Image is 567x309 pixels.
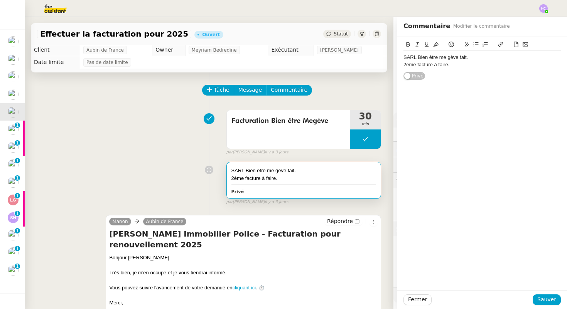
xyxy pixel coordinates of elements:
button: Tâche [202,85,234,96]
img: users%2Fa6PbEmLwvGXylUqKytRPpDpAx153%2Favatar%2Ffanny.png [8,71,19,82]
nz-badge-sup: 1 [15,264,20,269]
td: Owner [152,44,185,56]
p: 1 [16,246,19,253]
a: Manon [109,218,131,225]
img: users%2FTDxDvmCjFdN3QFePFNGdQUcJcQk1%2Favatar%2F0cfb3a67-8790-4592-a9ec-92226c678442 [8,54,19,65]
span: il y a 3 jours [265,199,288,205]
nz-badge-sup: 1 [15,158,20,163]
span: Fermer [408,295,427,304]
nz-badge-sup: 1 [15,246,20,251]
img: svg [539,4,548,13]
img: svg [8,212,19,223]
a: Aubin de France [143,218,187,225]
div: Bonjour [PERSON_NAME] [109,254,378,262]
span: Meyriam Bedredine [192,46,237,54]
span: Modifier le commentaire [453,22,510,30]
div: Merci, [109,299,378,307]
td: Exécutant [268,44,314,56]
span: Commentaire [271,86,307,94]
img: svg [8,195,19,205]
span: il y a 3 jours [265,149,288,156]
small: [PERSON_NAME] [226,149,289,156]
td: Date limite [31,56,80,69]
span: [PERSON_NAME] [320,46,359,54]
div: SARL Bien être me gève fait. [403,54,561,61]
img: users%2FNmPW3RcGagVdwlUj0SIRjiM8zA23%2Favatar%2Fb3e8f68e-88d8-429d-a2bd-00fb6f2d12db [8,247,19,258]
small: [PERSON_NAME] [226,199,289,205]
span: min [350,121,381,128]
h4: [PERSON_NAME] Immobilier Police - Facturation pour renouvellement 2025 [109,228,378,250]
img: users%2Fa6PbEmLwvGXylUqKytRPpDpAx153%2Favatar%2Ffanny.png [8,89,19,100]
div: 💬Commentaires 1 [393,173,567,188]
div: Ouvert [202,32,220,37]
nz-badge-sup: 1 [15,123,20,128]
span: 🔐 [397,145,447,154]
button: Sauver [533,294,561,305]
a: cliquant ici [232,285,256,291]
span: ⚙️ [397,116,437,124]
span: Pas de date limite [86,59,128,66]
nz-badge-sup: 1 [15,140,20,146]
p: 1 [16,175,19,182]
p: 1 [16,264,19,270]
span: 30 [350,112,381,121]
div: ⚙️Procédures [393,113,567,128]
span: Sauver [537,295,556,304]
span: par [226,199,233,205]
img: users%2Fa6PbEmLwvGXylUqKytRPpDpAx153%2Favatar%2Ffanny.png [8,265,19,276]
span: Aubin de France [86,46,124,54]
img: users%2FgeBNsgrICCWBxRbiuqfStKJvnT43%2Favatar%2F643e594d886881602413a30f_1666712378186.jpeg [8,230,19,240]
button: Fermer [403,294,432,305]
span: Effectuer la facturation pour 2025 [40,30,188,38]
nz-badge-sup: 1 [15,211,20,216]
button: Message [234,85,267,96]
span: 💬 [397,177,460,183]
div: 🔐Données client [393,142,567,157]
button: Commentaire [266,85,312,96]
p: 1 [16,193,19,200]
img: users%2F06kvAzKMBqOxjLu2eDiYSZRFz222%2Favatar%2F9cfe4db0-b568-4f56-b615-e3f13251bd5a [8,124,19,135]
b: Privé [231,189,244,194]
img: users%2Fo4K84Ijfr6OOM0fa5Hz4riIOf4g2%2Favatar%2FChatGPT%20Image%201%20aou%CC%82t%202025%2C%2010_2... [8,142,19,153]
button: Répondre [324,217,363,225]
nz-badge-sup: 1 [15,228,20,233]
span: par [226,149,233,156]
div: 2ème facture à faire. [403,61,561,68]
span: Message [238,86,262,94]
p: 1 [16,158,19,165]
span: Statut [334,31,348,37]
span: Répondre [327,217,353,225]
img: users%2Fa6PbEmLwvGXylUqKytRPpDpAx153%2Favatar%2Ffanny.png [8,177,19,188]
div: SARL Bien être me gève fait. [231,167,376,175]
img: users%2Fa6PbEmLwvGXylUqKytRPpDpAx153%2Favatar%2Ffanny.png [8,36,19,47]
p: 1 [16,228,19,235]
p: 1 [16,211,19,218]
nz-badge-sup: 1 [15,175,20,181]
span: Privé [412,72,424,80]
span: Commentaire [403,21,450,32]
button: Privé [403,72,425,80]
td: Client [31,44,80,56]
span: Tâche [214,86,229,94]
span: 🕵️ [397,225,493,232]
img: users%2FSclkIUIAuBOhhDrbgjtrSikBoD03%2Favatar%2F48cbc63d-a03d-4817-b5bf-7f7aeed5f2a9 [8,107,19,118]
span: 🧴 [397,292,420,298]
span: Facturation Bien être Megève [231,115,345,127]
span: ⏲️ [397,161,453,168]
img: users%2Fa6PbEmLwvGXylUqKytRPpDpAx153%2Favatar%2Ffanny.png [8,160,19,170]
div: 2ème facture à faire. [231,175,376,182]
div: 🧴Autres [393,287,567,302]
div: Vous pouvez suivre l'avancement de votre demande en . ⏱️ [109,284,378,292]
div: 🕵️Autres demandes en cours 9 [393,221,567,236]
div: ⏲️Tâches 30:42 [393,157,567,172]
p: 1 [16,123,19,129]
nz-badge-sup: 1 [15,193,20,198]
div: Très bien, je m'en occupe et je vous tiendrai informé. [109,269,378,277]
p: 1 [16,140,19,147]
